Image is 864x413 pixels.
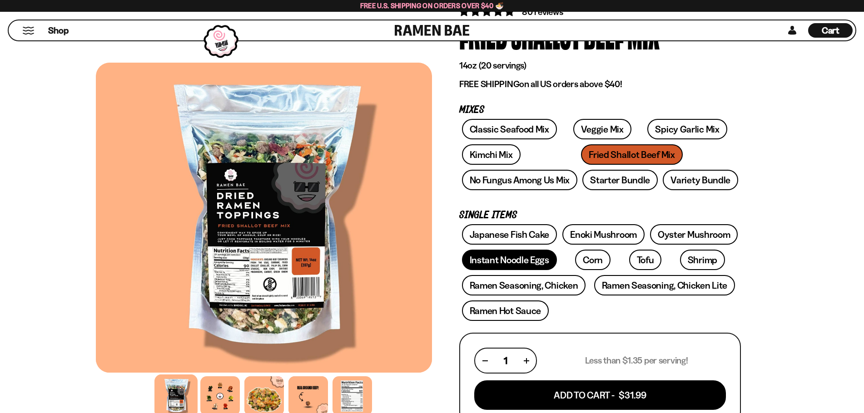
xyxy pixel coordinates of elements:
div: Fried [459,18,507,52]
strong: FREE SHIPPING [459,79,519,89]
a: Ramen Hot Sauce [462,300,549,321]
div: Shallot [511,18,580,52]
a: Veggie Mix [573,119,631,139]
a: Kimchi Mix [462,144,521,165]
div: Cart [808,20,853,40]
a: Oyster Mushroom [650,224,738,245]
a: Corn [575,250,611,270]
a: Spicy Garlic Mix [647,119,727,139]
p: Single Items [459,211,741,220]
a: Shop [48,23,69,38]
span: Shop [48,25,69,37]
a: Ramen Seasoning, Chicken [462,275,586,295]
a: Tofu [629,250,662,270]
p: on all US orders above $40! [459,79,741,90]
div: Mix [627,18,660,52]
a: Japanese Fish Cake [462,224,557,245]
a: Shrimp [680,250,725,270]
button: Mobile Menu Trigger [22,27,35,34]
span: Free U.S. Shipping on Orders over $40 🍜 [360,1,504,10]
a: Variety Bundle [663,170,738,190]
button: Add To Cart - $31.99 [474,380,726,410]
a: Classic Seafood Mix [462,119,557,139]
a: No Fungus Among Us Mix [462,170,577,190]
p: Mixes [459,106,741,114]
p: 14oz (20 servings) [459,60,741,71]
a: Instant Noodle Eggs [462,250,557,270]
a: Starter Bundle [582,170,658,190]
span: 1 [504,355,507,366]
div: Beef [584,18,624,52]
a: Ramen Seasoning, Chicken Lite [594,275,735,295]
p: Less than $1.35 per serving! [585,355,688,366]
a: Enoki Mushroom [562,224,645,245]
span: Cart [822,25,839,36]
